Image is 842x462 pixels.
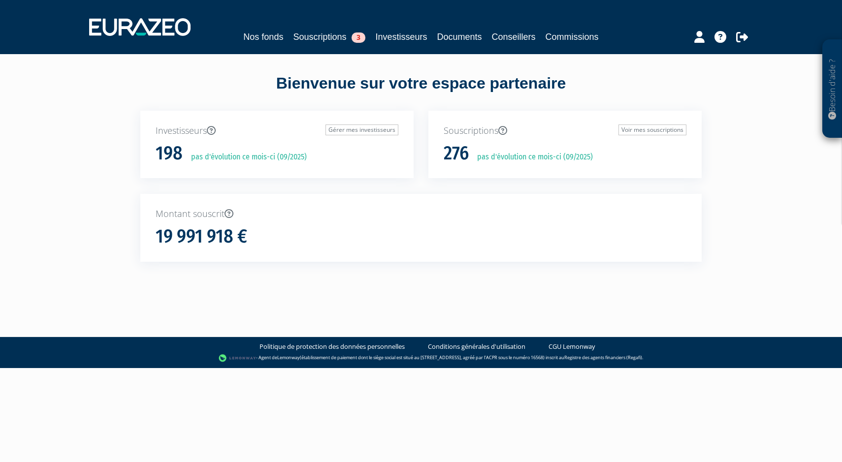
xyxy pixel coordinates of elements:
p: pas d'évolution ce mois-ci (09/2025) [184,152,307,163]
a: Voir mes souscriptions [618,124,686,135]
a: Politique de protection des données personnelles [259,342,405,351]
div: Bienvenue sur votre espace partenaire [133,72,709,111]
a: Souscriptions3 [293,30,365,44]
a: Documents [437,30,482,44]
img: logo-lemonway.png [219,353,257,363]
a: CGU Lemonway [549,342,595,351]
a: Registre des agents financiers (Regafi) [564,354,642,361]
a: Nos fonds [243,30,283,44]
p: pas d'évolution ce mois-ci (09/2025) [470,152,593,163]
a: Commissions [546,30,599,44]
a: Lemonway [277,354,300,361]
a: Conditions générales d'utilisation [428,342,525,351]
a: Investisseurs [375,30,427,44]
p: Souscriptions [444,124,686,137]
img: 1732889491-logotype_eurazeo_blanc_rvb.png [89,18,191,36]
p: Investisseurs [156,124,398,137]
h1: 19 991 918 € [156,226,247,247]
p: Montant souscrit [156,208,686,220]
a: Conseillers [492,30,536,44]
h1: 276 [444,143,469,164]
span: 3 [352,32,365,43]
a: Gérer mes investisseurs [325,124,398,135]
p: Besoin d'aide ? [827,45,838,133]
div: - Agent de (établissement de paiement dont le siège social est situé au [STREET_ADDRESS], agréé p... [10,353,832,363]
h1: 198 [156,143,183,164]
